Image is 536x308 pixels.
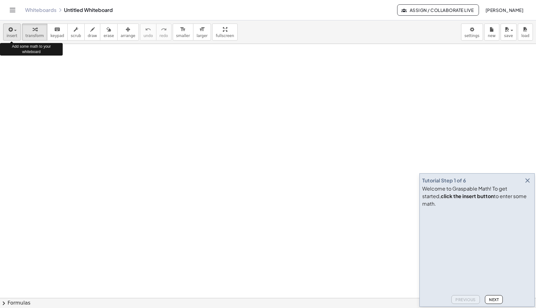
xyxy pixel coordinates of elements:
div: Tutorial Step 1 of 6 [422,177,466,184]
i: format_size [199,26,205,33]
div: Welcome to Graspable Math! To get started, to enter some math. [422,185,532,208]
button: new [484,24,499,41]
button: Toggle navigation [8,5,18,15]
span: scrub [71,34,81,38]
button: settings [461,24,483,41]
span: keypad [50,34,64,38]
span: Assign / Collaborate Live [402,7,474,13]
span: [PERSON_NAME] [485,7,523,13]
button: [PERSON_NAME] [480,4,528,16]
span: new [488,34,496,38]
button: save [501,24,517,41]
button: redoredo [156,24,171,41]
span: transform [25,34,44,38]
button: erase [100,24,117,41]
button: fullscreen [212,24,237,41]
button: arrange [117,24,139,41]
span: settings [465,34,480,38]
a: Whiteboards [25,7,56,13]
i: redo [161,26,167,33]
b: click the insert button [441,193,494,199]
button: Next [485,295,503,304]
span: erase [103,34,114,38]
button: Assign / Collaborate Live [397,4,479,16]
span: redo [160,34,168,38]
i: format_size [180,26,186,33]
span: save [504,34,513,38]
span: arrange [121,34,135,38]
span: draw [88,34,97,38]
i: keyboard [54,26,60,33]
button: undoundo [140,24,156,41]
button: format_sizesmaller [173,24,193,41]
span: Next [489,297,499,302]
button: scrub [67,24,85,41]
button: format_sizelarger [193,24,211,41]
span: smaller [176,34,190,38]
button: keyboardkeypad [47,24,68,41]
span: larger [197,34,208,38]
button: insert [3,24,21,41]
i: undo [145,26,151,33]
span: load [521,34,529,38]
button: transform [22,24,47,41]
span: undo [144,34,153,38]
span: fullscreen [216,34,234,38]
button: draw [84,24,101,41]
span: insert [7,34,17,38]
button: load [518,24,533,41]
